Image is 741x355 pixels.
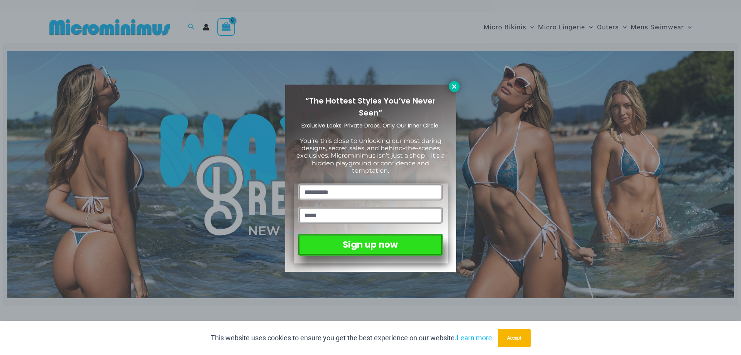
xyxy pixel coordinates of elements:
[449,81,460,92] button: Close
[498,329,531,347] button: Accept
[298,234,443,256] button: Sign up now
[296,137,445,174] span: You’re this close to unlocking our most daring designs, secret sales, and behind-the-scenes exclu...
[301,122,440,129] span: Exclusive Looks. Private Drops. Only Our Inner Circle.
[305,95,436,118] span: “The Hottest Styles You’ve Never Seen”
[211,332,492,344] p: This website uses cookies to ensure you get the best experience on our website.
[457,334,492,342] a: Learn more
